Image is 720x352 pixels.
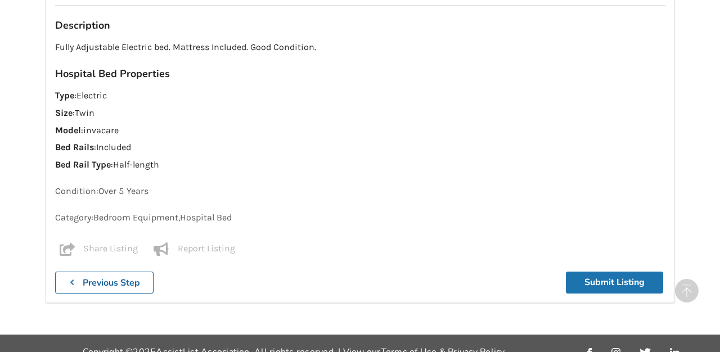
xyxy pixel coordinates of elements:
h3: Hospital Bed Properties [55,67,665,80]
p: : Half-length [55,159,665,172]
p: : Electric [55,89,665,102]
strong: Bed Rail Type [55,159,111,170]
p: : Twin [55,107,665,120]
button: Submit Listing [566,272,663,294]
p: Report Listing [178,242,235,256]
strong: Type [55,90,74,101]
strong: Model [55,125,81,136]
p: : Included [55,141,665,154]
p: Condition: Over 5 Years [55,185,665,198]
p: : invacare [55,124,665,137]
p: Category: Bedroom Equipment , Hospital Bed [55,211,665,224]
button: Previous Step [55,272,154,294]
p: Fully Adjustable Electric bed. Mattress Included. Good Condition. [55,41,665,54]
h3: Description [55,19,665,32]
b: Previous Step [83,277,140,289]
strong: Size [55,107,73,118]
strong: Bed Rails [55,142,94,152]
